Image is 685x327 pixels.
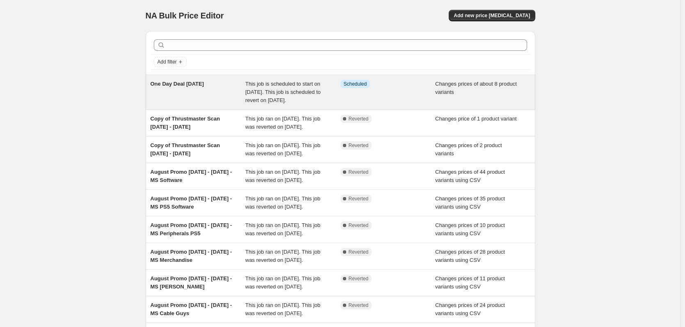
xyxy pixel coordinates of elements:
span: Scheduled [344,81,367,87]
span: Reverted [349,302,369,309]
span: August Promo [DATE] - [DATE] - MS PS5 Software [151,195,232,210]
span: This job ran on [DATE]. This job was reverted on [DATE]. [245,169,320,183]
span: Reverted [349,169,369,175]
button: Add filter [154,57,187,67]
button: Add new price [MEDICAL_DATA] [449,10,535,21]
span: Changes prices of 24 product variants using CSV [435,302,505,316]
span: Changes prices of 28 product variants using CSV [435,249,505,263]
span: One Day Deal [DATE] [151,81,204,87]
span: Copy of Thrustmaster Scan [DATE] - [DATE] [151,116,220,130]
span: Reverted [349,222,369,229]
span: This job ran on [DATE]. This job was reverted on [DATE]. [245,249,320,263]
span: Reverted [349,142,369,149]
span: Changes prices of about 8 product variants [435,81,517,95]
span: This job ran on [DATE]. This job was reverted on [DATE]. [245,302,320,316]
span: This job ran on [DATE]. This job was reverted on [DATE]. [245,222,320,236]
span: August Promo [DATE] - [DATE] - MS Cable Guys [151,302,232,316]
span: This job ran on [DATE]. This job was reverted on [DATE]. [245,275,320,290]
span: Changes price of 1 product variant [435,116,517,122]
span: This job is scheduled to start on [DATE]. This job is scheduled to revert on [DATE]. [245,81,321,103]
span: Copy of Thrustmaster Scan [DATE] - [DATE] [151,142,220,157]
span: Changes prices of 10 product variants using CSV [435,222,505,236]
span: August Promo [DATE] - [DATE] - MS [PERSON_NAME] [151,275,232,290]
span: Changes prices of 2 product variants [435,142,502,157]
span: Add new price [MEDICAL_DATA] [454,12,530,19]
span: Changes prices of 35 product variants using CSV [435,195,505,210]
span: Reverted [349,116,369,122]
span: Add filter [158,59,177,65]
span: This job ran on [DATE]. This job was reverted on [DATE]. [245,116,320,130]
span: Changes prices of 44 product variants using CSV [435,169,505,183]
span: August Promo [DATE] - [DATE] - MS Merchandise [151,249,232,263]
span: NA Bulk Price Editor [146,11,224,20]
span: This job ran on [DATE]. This job was reverted on [DATE]. [245,195,320,210]
span: August Promo [DATE] - [DATE] - MS Software [151,169,232,183]
span: This job ran on [DATE]. This job was reverted on [DATE]. [245,142,320,157]
span: Reverted [349,249,369,255]
span: Reverted [349,195,369,202]
span: Changes prices of 11 product variants using CSV [435,275,505,290]
span: August Promo [DATE] - [DATE] - MS Peripherals PS5 [151,222,232,236]
span: Reverted [349,275,369,282]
